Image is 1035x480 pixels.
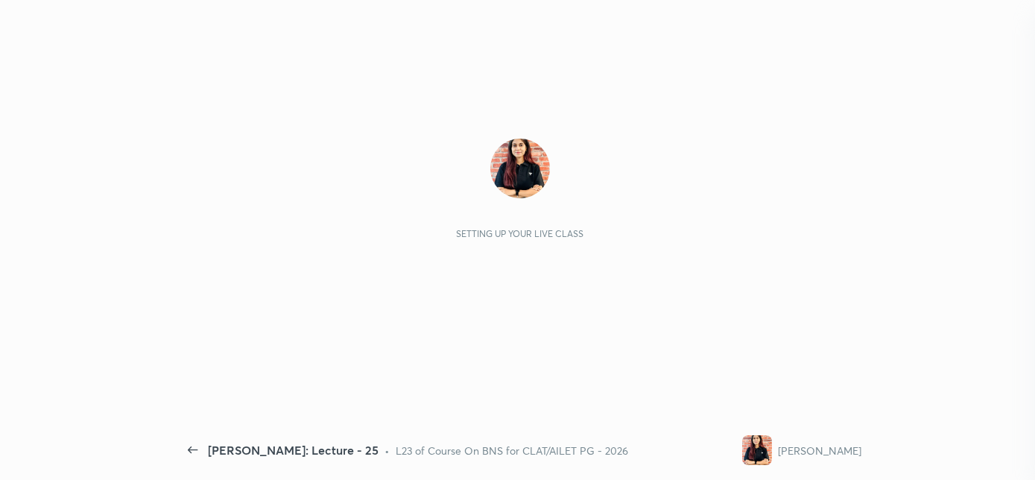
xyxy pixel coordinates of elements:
[742,435,772,465] img: 05514626b3584cb8bf974ab8136fe915.jpg
[490,139,550,198] img: 05514626b3584cb8bf974ab8136fe915.jpg
[384,443,390,458] div: •
[396,443,628,458] div: L23 of Course On BNS for CLAT/AILET PG - 2026
[778,443,861,458] div: [PERSON_NAME]
[456,228,583,239] div: Setting up your live class
[208,441,379,459] div: [PERSON_NAME]: Lecture - 25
